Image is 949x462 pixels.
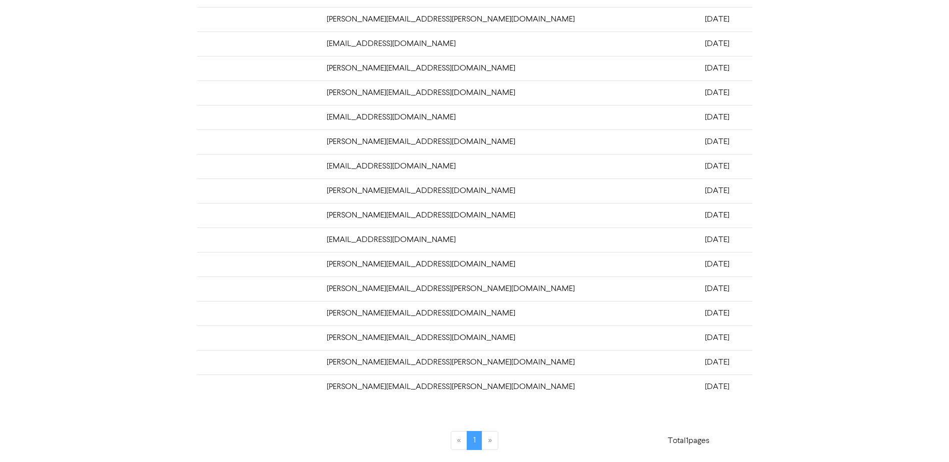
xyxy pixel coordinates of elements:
td: [DATE] [699,203,752,227]
td: [EMAIL_ADDRESS][DOMAIN_NAME] [321,31,699,56]
td: [DATE] [699,129,752,154]
td: [DATE] [699,374,752,399]
td: [DATE] [699,301,752,325]
td: [PERSON_NAME][EMAIL_ADDRESS][DOMAIN_NAME] [321,56,699,80]
p: Total 1 pages [668,435,709,447]
td: [PERSON_NAME][EMAIL_ADDRESS][DOMAIN_NAME] [321,129,699,154]
td: [PERSON_NAME][EMAIL_ADDRESS][DOMAIN_NAME] [321,252,699,276]
td: [PERSON_NAME][EMAIL_ADDRESS][DOMAIN_NAME] [321,301,699,325]
td: [PERSON_NAME][EMAIL_ADDRESS][PERSON_NAME][DOMAIN_NAME] [321,276,699,301]
td: [DATE] [699,154,752,178]
td: [PERSON_NAME][EMAIL_ADDRESS][PERSON_NAME][DOMAIN_NAME] [321,350,699,374]
td: [DATE] [699,325,752,350]
td: [EMAIL_ADDRESS][DOMAIN_NAME] [321,154,699,178]
td: [PERSON_NAME][EMAIL_ADDRESS][PERSON_NAME][DOMAIN_NAME] [321,374,699,399]
iframe: Chat Widget [899,414,949,462]
td: [DATE] [699,276,752,301]
td: [DATE] [699,178,752,203]
td: [DATE] [699,105,752,129]
td: [EMAIL_ADDRESS][DOMAIN_NAME] [321,105,699,129]
td: [DATE] [699,56,752,80]
td: [PERSON_NAME][EMAIL_ADDRESS][DOMAIN_NAME] [321,203,699,227]
td: [DATE] [699,227,752,252]
td: [PERSON_NAME][EMAIL_ADDRESS][DOMAIN_NAME] [321,325,699,350]
td: [DATE] [699,31,752,56]
td: [EMAIL_ADDRESS][DOMAIN_NAME] [321,227,699,252]
td: [DATE] [699,7,752,31]
td: [DATE] [699,350,752,374]
td: [DATE] [699,80,752,105]
a: Page 1 is your current page [467,431,482,450]
td: [DATE] [699,252,752,276]
td: [PERSON_NAME][EMAIL_ADDRESS][PERSON_NAME][DOMAIN_NAME] [321,7,699,31]
td: [PERSON_NAME][EMAIL_ADDRESS][DOMAIN_NAME] [321,80,699,105]
td: [PERSON_NAME][EMAIL_ADDRESS][DOMAIN_NAME] [321,178,699,203]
